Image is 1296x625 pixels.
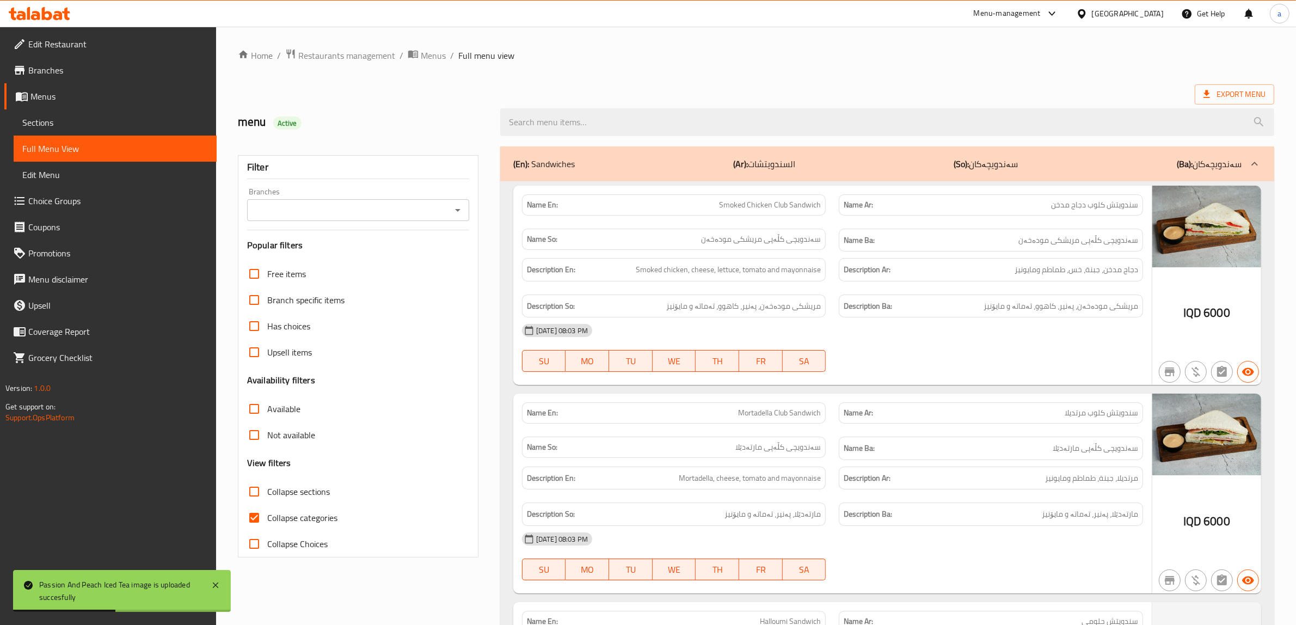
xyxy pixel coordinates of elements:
span: Smoked chicken, cheese, lettuce, tomato and mayonnaise [636,263,821,277]
p: سەندویچەکان [954,157,1018,170]
span: a [1277,8,1281,20]
span: Available [267,402,300,415]
span: Promotions [28,247,208,260]
span: Menu disclaimer [28,273,208,286]
span: Not available [267,428,315,442]
span: سەندویچی کڵەپی مارتەدێلا [1053,442,1138,455]
strong: Description Ar: [844,471,890,485]
button: SA [783,559,826,580]
a: Coupons [4,214,217,240]
span: Full menu view [458,49,514,62]
button: Purchased item [1185,361,1207,383]
span: Sections [22,116,208,129]
span: سندويتش كلوب مرتديلا [1065,407,1138,419]
b: (Ar): [733,156,748,172]
span: سندويتش كلوب دجاج مدخن [1051,199,1138,211]
strong: Name Ba: [844,442,875,455]
button: WE [653,350,696,372]
span: Coverage Report [28,325,208,338]
span: TU [613,562,648,578]
button: FR [739,559,783,580]
span: WE [657,353,692,369]
strong: Description En: [527,471,575,485]
button: SU [522,559,566,580]
button: Not has choices [1211,569,1233,591]
p: سەندویچەکان [1177,157,1242,170]
span: Has choices [267,320,310,333]
strong: Description Ba: [844,507,892,521]
span: TU [613,353,648,369]
strong: Name So: [527,442,557,453]
strong: Description En: [527,263,575,277]
span: 6000 [1203,302,1230,323]
div: Passion And Peach Iced Tea image is uploaded succesfully [39,579,200,603]
span: Branches [28,64,208,77]
div: (En): Sandwiches(Ar):السندويتشات(So):سەندویچەکان(Ba):سەندویچەکان [500,146,1274,181]
span: Upsell [28,299,208,312]
span: Coupons [28,220,208,234]
button: MO [566,559,609,580]
span: مارتەدێلا، پەنیر، تەماتە و مایۆنیز [724,507,821,521]
span: MO [570,562,605,578]
div: Filter [247,156,469,179]
span: IQD [1183,302,1201,323]
span: TH [700,562,735,578]
button: Not branch specific item [1159,569,1181,591]
span: WE [657,562,692,578]
button: TU [609,559,653,580]
button: Open [450,203,465,218]
span: 6000 [1203,511,1230,532]
strong: Description Ar: [844,263,890,277]
a: Upsell [4,292,217,318]
strong: Description So: [527,507,575,521]
button: TH [696,559,739,580]
button: SU [522,350,566,372]
span: Menus [421,49,446,62]
b: (En): [513,156,529,172]
a: Full Menu View [14,136,217,162]
button: WE [653,559,696,580]
span: Upsell items [267,346,312,359]
div: Menu-management [974,7,1041,20]
span: دجاج مدخن، جبنة، خس، طماطم ومايونيز [1015,263,1138,277]
span: Collapse categories [267,511,337,524]
span: Restaurants management [298,49,395,62]
a: Branches [4,57,217,83]
h2: menu [238,114,487,130]
strong: Name Ar: [844,199,873,211]
button: SA [783,350,826,372]
span: Smoked Chicken Club Sandwich [719,199,821,211]
input: search [500,108,1274,136]
span: [DATE] 08:03 PM [532,534,592,544]
span: Menus [30,90,208,103]
span: [DATE] 08:03 PM [532,326,592,336]
span: سەندویچی کڵەپی مریشکی مودەخەن [701,234,821,245]
a: Sections [14,109,217,136]
button: TU [609,350,653,372]
li: / [450,49,454,62]
span: سەندویچی کڵەپی مارتەدێلا [735,442,821,453]
span: Version: [5,381,32,395]
a: Menu disclaimer [4,266,217,292]
span: مرتديلا، جبنة، طماطم ومايونيز [1045,471,1138,485]
button: FR [739,350,783,372]
strong: Name Ar: [844,407,873,419]
span: SA [787,562,822,578]
a: Coverage Report [4,318,217,345]
span: سەندویچی کڵەپی مریشکی مودەخەن [1018,234,1138,247]
span: SU [527,562,562,578]
strong: Name En: [527,407,558,419]
span: IQD [1183,511,1201,532]
span: Full Menu View [22,142,208,155]
h3: Popular filters [247,239,469,252]
a: Home [238,49,273,62]
span: مریشکی مودەخەن، پەنیر، کاهوو، تەماتە و مایۆنیز [984,299,1138,313]
b: (So): [954,156,969,172]
div: [GEOGRAPHIC_DATA] [1092,8,1164,20]
span: Choice Groups [28,194,208,207]
h3: Availability filters [247,374,315,387]
a: Menus [408,48,446,63]
a: Promotions [4,240,217,266]
a: Grocery Checklist [4,345,217,371]
span: MO [570,353,605,369]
